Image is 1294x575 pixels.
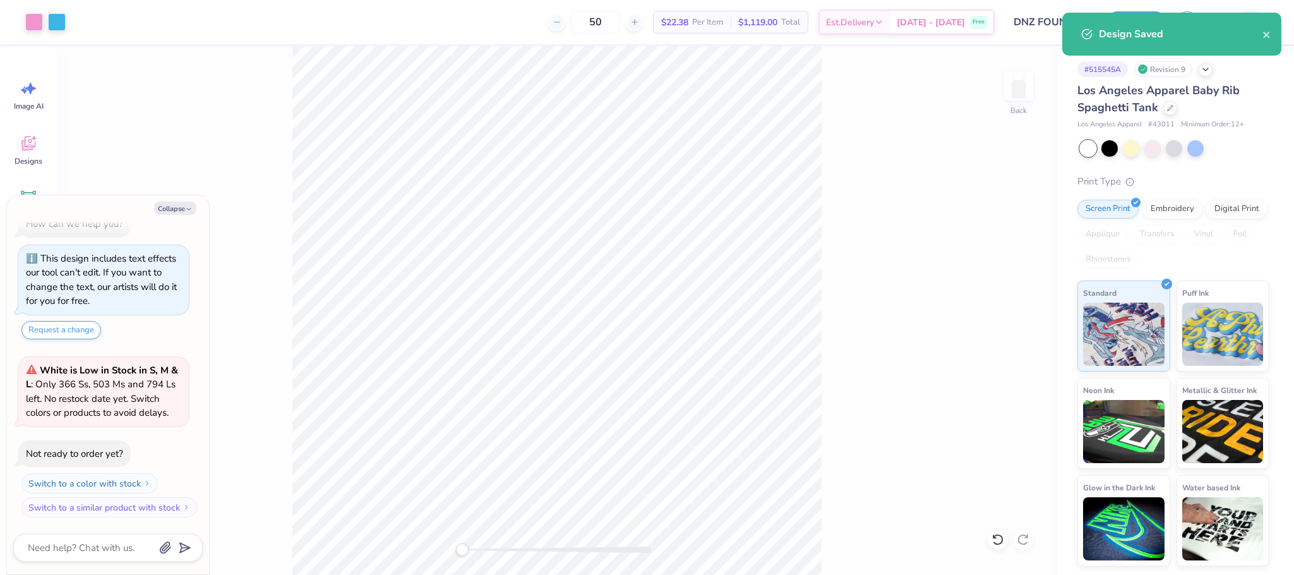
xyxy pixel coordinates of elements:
[1083,384,1114,397] span: Neon Ink
[26,364,178,420] span: : Only 366 Ss, 503 Ms and 794 Ls left. No restock date yet. Switch colors or products to avoid de...
[1182,400,1264,463] img: Metallic & Glitter Ink
[571,11,620,33] input: – –
[1182,384,1257,397] span: Metallic & Glitter Ink
[15,156,42,166] span: Designs
[1182,481,1240,494] span: Water based Ink
[1083,400,1165,463] img: Neon Ink
[1238,9,1263,35] img: Naina Mehta
[21,473,158,493] button: Switch to a color with stock
[738,16,777,29] span: $1,119.00
[143,480,151,487] img: Switch to a color with stock
[661,16,688,29] span: $22.38
[1262,27,1271,42] button: close
[1083,497,1165,560] img: Glow in the Dark Ink
[26,217,123,230] div: How can we help you?
[781,16,800,29] span: Total
[1004,9,1097,35] input: Untitled Design
[26,447,123,460] div: Not ready to order yet?
[692,16,723,29] span: Per Item
[1083,481,1155,494] span: Glow in the Dark Ink
[1099,27,1262,42] div: Design Saved
[973,18,985,27] span: Free
[897,16,965,29] span: [DATE] - [DATE]
[826,16,874,29] span: Est. Delivery
[1214,9,1269,35] a: NM
[26,364,178,391] strong: White is Low in Stock in S, M & L
[456,543,469,556] div: Accessibility label
[154,202,196,215] button: Collapse
[21,497,197,517] button: Switch to a similar product with stock
[21,321,101,339] button: Request a change
[26,252,177,308] div: This design includes text effects our tool can't edit. If you want to change the text, our artist...
[1182,497,1264,560] img: Water based Ink
[183,504,190,511] img: Switch to a similar product with stock
[14,101,44,111] span: Image AI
